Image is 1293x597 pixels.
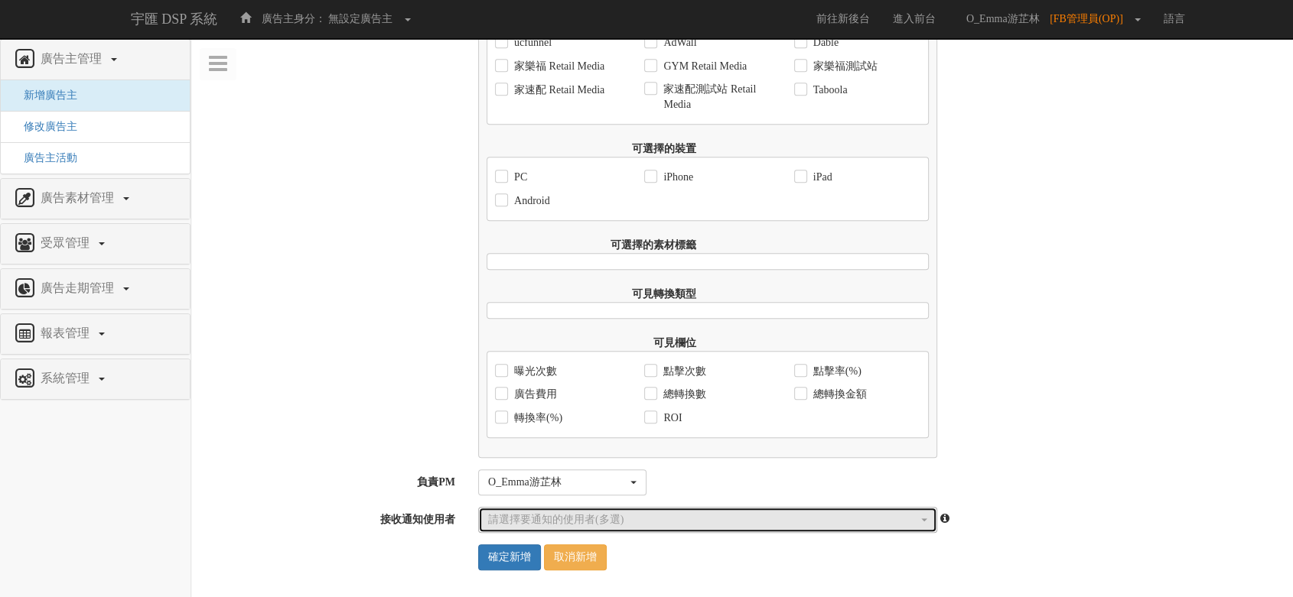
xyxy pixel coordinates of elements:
span: 廣告走期管理 [37,281,122,294]
span: O_Emma游芷林 [959,13,1047,24]
label: 可見轉換類型 [475,281,708,302]
label: 可見欄位 [475,330,708,351]
span: 無設定廣告主 [328,13,392,24]
label: GYM Retail Media [660,59,747,74]
label: AdWall [660,35,696,50]
a: 廣告主活動 [12,152,77,164]
label: 總轉換數 [660,387,706,402]
label: 點擊率(%) [809,364,861,379]
span: 廣告素材管理 [37,191,122,204]
label: 接收通知使用者 [191,507,467,527]
label: Dable [809,35,839,50]
span: 廣告主管理 [37,52,109,65]
a: 新增廣告主 [12,89,77,101]
label: 廣告費用 [510,387,557,402]
a: 系統管理 [12,367,178,391]
span: 廣告主身分： [262,13,326,24]
a: 廣告主管理 [12,47,178,72]
span: 系統管理 [37,372,97,384]
span: [FB管理員(OP)] [1050,13,1131,24]
label: iPhone [660,170,693,185]
label: ROI [660,410,682,426]
label: 可選擇的裝置 [475,136,708,157]
a: 廣告素材管理 [12,187,178,211]
a: 修改廣告主 [12,121,77,132]
a: 報表管理 [12,322,178,346]
input: 確定新增 [478,544,541,570]
label: PC [510,170,527,185]
label: Android [510,193,550,209]
label: 家速配 Retail Media [510,83,604,98]
div: O_Emma游芷林 [488,475,627,490]
a: 受眾管理 [12,232,178,256]
label: Taboola [809,83,848,98]
button: Nothing selected [478,507,937,533]
label: 點擊次數 [660,364,706,379]
a: 廣告走期管理 [12,277,178,301]
label: 可選擇的素材標籤 [475,232,708,253]
span: 報表管理 [37,326,97,339]
label: ucfunnel [510,35,552,50]
label: 家速配測試站 Retail Media [660,82,770,112]
label: 總轉換金額 [809,387,867,402]
span: 受眾管理 [37,236,97,249]
label: 轉換率(%) [510,410,562,426]
a: 取消新增 [544,544,607,570]
button: O_Emma游芷林 [478,469,646,495]
label: 曝光次數 [510,364,557,379]
label: 負責PM [191,469,467,490]
label: 家樂福測試站 [809,59,878,74]
div: 請選擇要通知的使用者(多選) [488,512,918,527]
label: 家樂福 Retail Media [510,59,604,74]
label: iPad [809,170,832,185]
